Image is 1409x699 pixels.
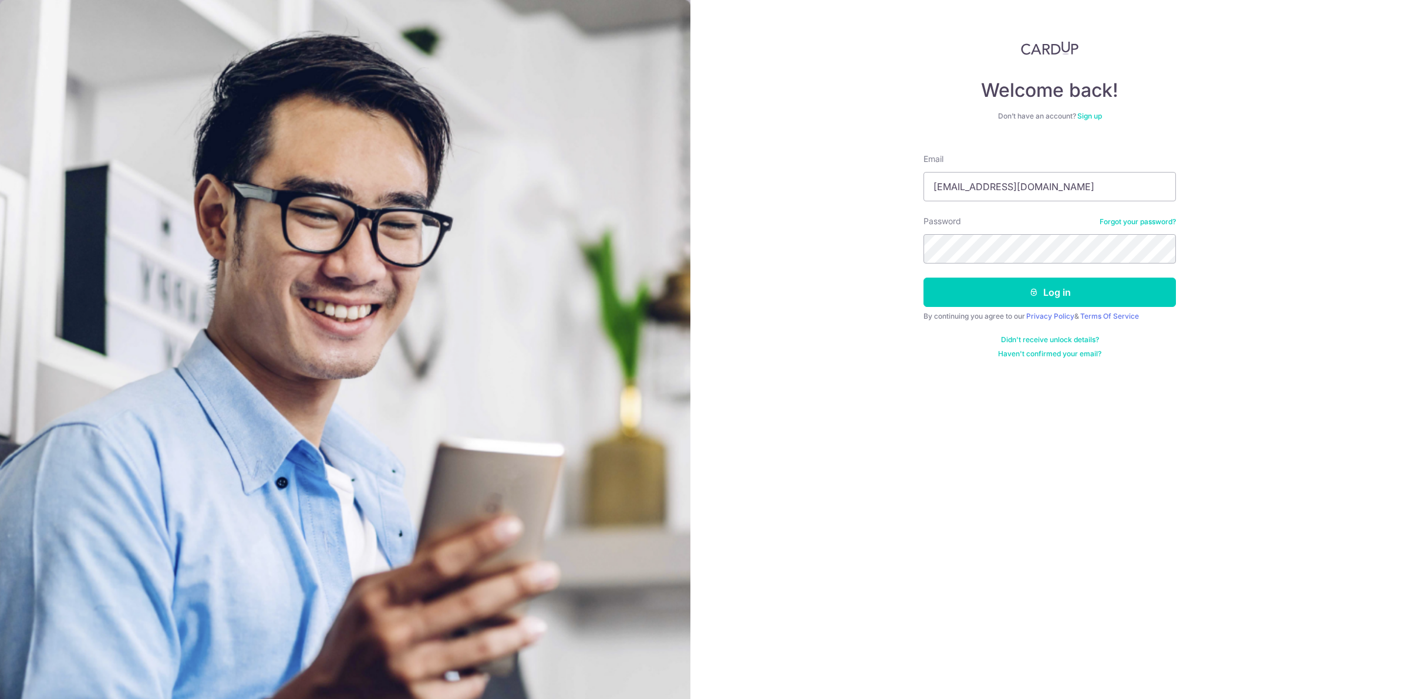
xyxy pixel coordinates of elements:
[923,112,1176,121] div: Don’t have an account?
[998,349,1101,359] a: Haven't confirmed your email?
[923,153,943,165] label: Email
[1080,312,1139,320] a: Terms Of Service
[1001,335,1099,345] a: Didn't receive unlock details?
[923,172,1176,201] input: Enter your Email
[923,312,1176,321] div: By continuing you agree to our &
[1026,312,1074,320] a: Privacy Policy
[1077,112,1102,120] a: Sign up
[923,278,1176,307] button: Log in
[1100,217,1176,227] a: Forgot your password?
[923,215,961,227] label: Password
[923,79,1176,102] h4: Welcome back!
[1021,41,1078,55] img: CardUp Logo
